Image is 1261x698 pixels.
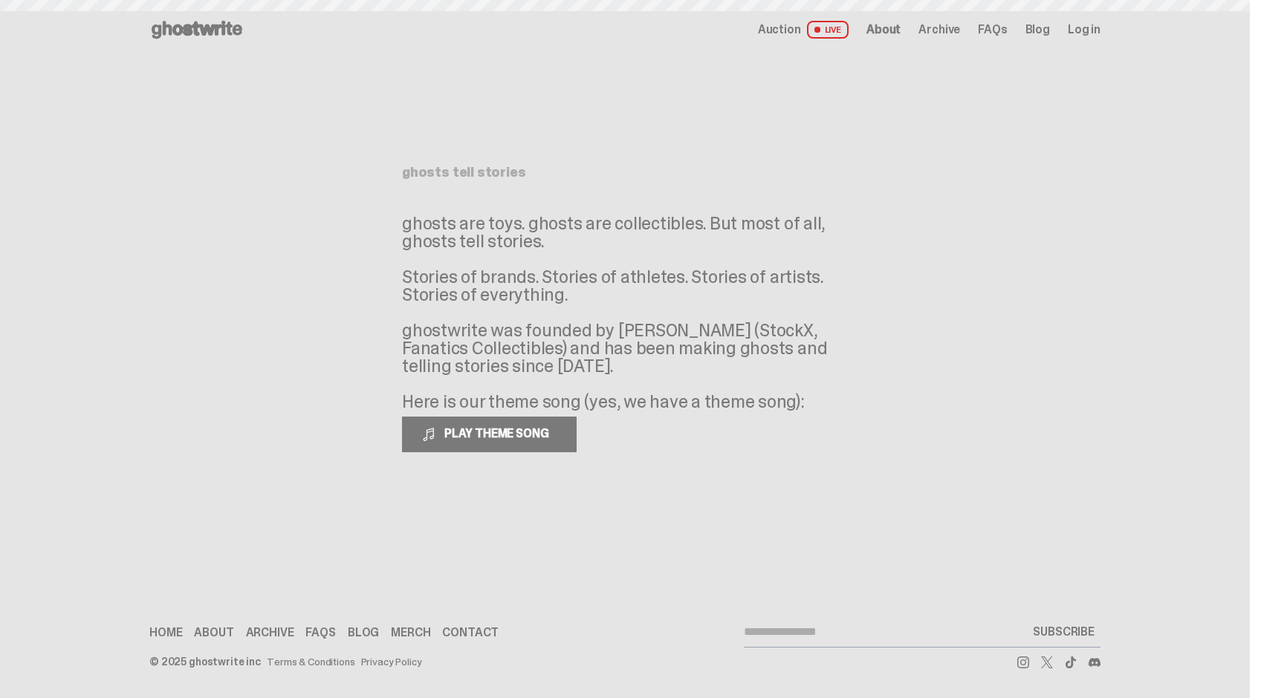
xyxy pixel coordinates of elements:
a: Privacy Policy [361,656,422,667]
a: Blog [348,627,379,639]
a: Merch [391,627,430,639]
a: Log in [1068,24,1100,36]
a: About [194,627,233,639]
h1: ghosts tell stories [402,166,848,179]
button: PLAY THEME SONG [402,417,577,452]
a: About [866,24,901,36]
a: Home [149,627,182,639]
a: Blog [1025,24,1050,36]
div: © 2025 ghostwrite inc [149,656,261,667]
a: Auction LIVE [758,21,849,39]
a: Archive [246,627,294,639]
p: ghosts are toys. ghosts are collectibles. But most of all, ghosts tell stories. Stories of brands... [402,215,848,411]
a: FAQs [978,24,1007,36]
a: FAQs [305,627,335,639]
button: SUBSCRIBE [1027,617,1100,647]
span: Auction [758,24,801,36]
a: Contact [442,627,499,639]
span: LIVE [807,21,849,39]
a: Archive [918,24,960,36]
span: PLAY THEME SONG [438,425,558,441]
a: Terms & Conditions [267,656,354,667]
